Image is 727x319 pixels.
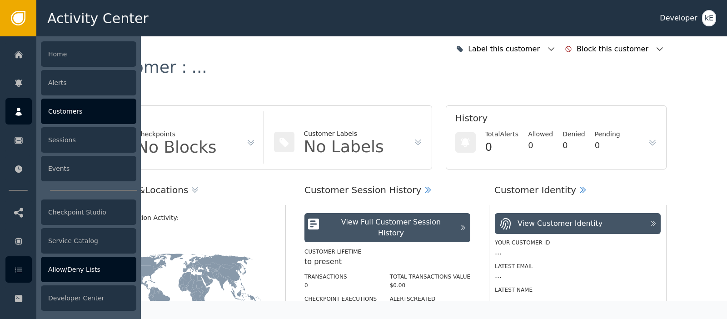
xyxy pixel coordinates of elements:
div: Customer Labels [304,129,384,139]
div: Checkpoint Studio [41,199,136,225]
button: View Customer Identity [495,213,661,234]
div: 0 [528,139,553,151]
div: Sessions [41,127,136,153]
div: Customer Session History [304,183,421,197]
a: Customers [5,98,136,125]
div: History [455,111,657,130]
div: Block this customer [577,44,651,55]
div: Pending [595,130,620,139]
div: Customer : [97,59,207,75]
label: Total Transactions Value [390,274,470,280]
div: ... [495,270,661,281]
div: Latest Location Activity: [103,213,280,223]
div: Latest Email [495,262,661,270]
label: Customer Lifetime [304,249,361,255]
a: Allow/Deny Lists [5,256,136,283]
button: Label this customer [454,39,558,59]
span: Activity Center [47,8,149,29]
div: Customer Identity [494,183,576,197]
div: Flags [106,111,255,130]
button: Block this customer [563,39,667,59]
a: Alerts [5,70,136,96]
div: View Full Customer Session History [327,217,455,239]
label: Alerts Created [390,296,436,302]
div: $0.00 [390,281,470,289]
div: Denied [563,130,585,139]
div: ... [495,247,661,258]
div: ... [191,59,207,75]
a: Home [5,41,136,67]
a: Events [5,155,136,182]
div: No Labels [304,139,384,155]
div: Service Catalog [41,228,136,254]
div: Developer Center [41,285,136,311]
div: ... [495,294,661,305]
div: View Customer Identity [518,218,603,229]
a: Checkpoint Studio [5,199,136,225]
a: Sessions [5,127,136,153]
div: Total Alerts [485,130,518,139]
div: 0 [485,139,518,155]
div: Alerts [41,70,136,95]
a: Developer Center [5,285,136,311]
div: Events [41,156,136,181]
label: Checkpoint Executions [304,296,377,302]
div: Label this customer [468,44,542,55]
div: 0 [563,139,585,151]
div: Your Customer ID [495,239,661,247]
label: Transactions [304,274,347,280]
div: 0 [595,139,620,151]
a: Service Catalog [5,228,136,254]
div: to present [304,256,470,267]
div: No Blocks [136,139,217,155]
div: Checkpoints [136,130,217,139]
div: Allow/Deny Lists [41,257,136,282]
div: Developer [660,13,697,24]
div: Latest Name [495,286,661,294]
div: Home [41,41,136,67]
div: 0 [304,281,377,289]
div: Allowed [528,130,553,139]
button: kE [702,10,716,26]
div: Customers [41,99,136,124]
button: View Full Customer Session History [304,213,470,242]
